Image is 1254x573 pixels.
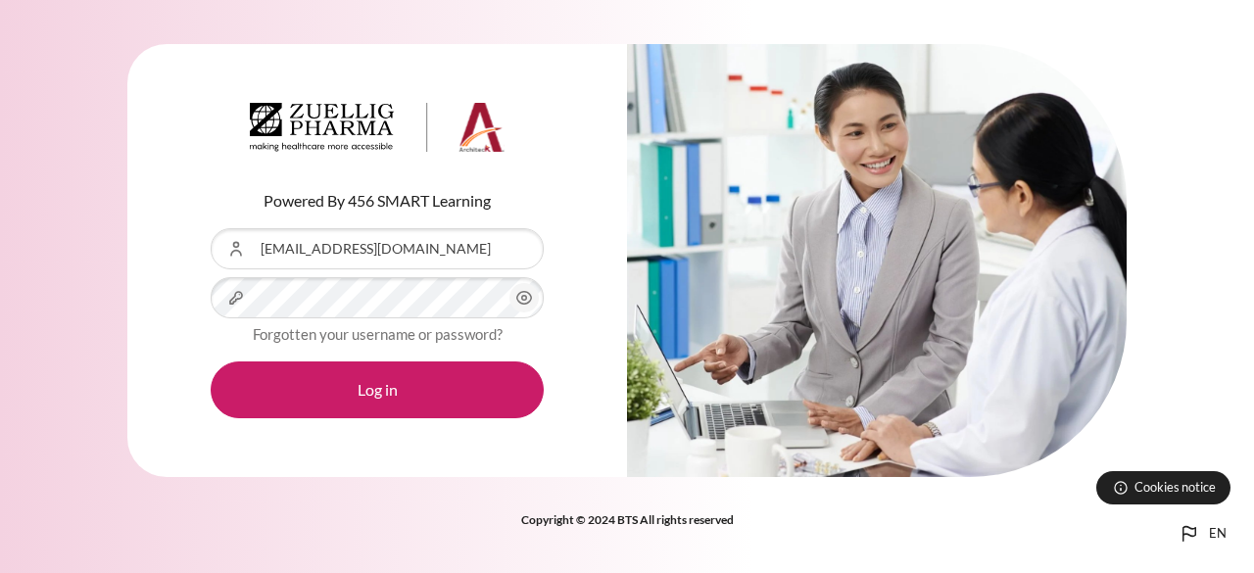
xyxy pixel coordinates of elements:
[1134,478,1216,497] span: Cookies notice
[521,512,734,527] strong: Copyright © 2024 BTS All rights reserved
[1170,514,1234,553] button: Languages
[1096,471,1230,504] button: Cookies notice
[250,103,505,160] a: Architeck
[1209,524,1227,544] span: en
[253,325,503,343] a: Forgotten your username or password?
[211,189,544,213] p: Powered By 456 SMART Learning
[211,361,544,418] button: Log in
[211,228,544,269] input: Username or Email Address
[250,103,505,152] img: Architeck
